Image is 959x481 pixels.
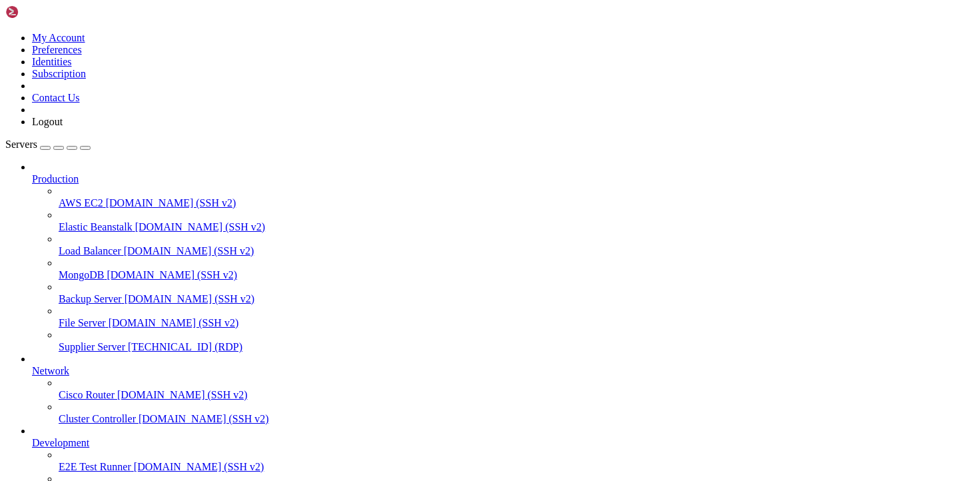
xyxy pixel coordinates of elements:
[59,209,954,233] li: Elastic Beanstalk [DOMAIN_NAME] (SSH v2)
[59,329,954,353] li: Supplier Server [TECHNICAL_ID] (RDP)
[117,389,248,400] span: [DOMAIN_NAME] (SSH v2)
[32,68,86,79] a: Subscription
[106,197,236,209] span: [DOMAIN_NAME] (SSH v2)
[59,317,106,328] span: File Server
[5,5,82,19] img: Shellngn
[139,413,269,424] span: [DOMAIN_NAME] (SSH v2)
[59,389,954,401] a: Cisco Router [DOMAIN_NAME] (SSH v2)
[59,389,115,400] span: Cisco Router
[32,173,954,185] a: Production
[134,461,264,472] span: [DOMAIN_NAME] (SSH v2)
[59,341,125,352] span: Supplier Server
[59,293,954,305] a: Backup Server [DOMAIN_NAME] (SSH v2)
[59,317,954,329] a: File Server [DOMAIN_NAME] (SSH v2)
[32,92,80,103] a: Contact Us
[59,281,954,305] li: Backup Server [DOMAIN_NAME] (SSH v2)
[59,185,954,209] li: AWS EC2 [DOMAIN_NAME] (SSH v2)
[32,365,954,377] a: Network
[32,56,72,67] a: Identities
[32,173,79,185] span: Production
[59,245,954,257] a: Load Balancer [DOMAIN_NAME] (SSH v2)
[59,197,103,209] span: AWS EC2
[59,413,136,424] span: Cluster Controller
[32,365,69,376] span: Network
[59,197,954,209] a: AWS EC2 [DOMAIN_NAME] (SSH v2)
[32,437,954,449] a: Development
[59,305,954,329] li: File Server [DOMAIN_NAME] (SSH v2)
[125,293,255,304] span: [DOMAIN_NAME] (SSH v2)
[59,401,954,425] li: Cluster Controller [DOMAIN_NAME] (SSH v2)
[5,139,37,150] span: Servers
[107,269,237,280] span: [DOMAIN_NAME] (SSH v2)
[59,257,954,281] li: MongoDB [DOMAIN_NAME] (SSH v2)
[59,221,954,233] a: Elastic Beanstalk [DOMAIN_NAME] (SSH v2)
[135,221,266,233] span: [DOMAIN_NAME] (SSH v2)
[128,341,242,352] span: [TECHNICAL_ID] (RDP)
[32,353,954,425] li: Network
[109,317,239,328] span: [DOMAIN_NAME] (SSH v2)
[59,233,954,257] li: Load Balancer [DOMAIN_NAME] (SSH v2)
[32,32,85,43] a: My Account
[59,269,954,281] a: MongoDB [DOMAIN_NAME] (SSH v2)
[59,449,954,473] li: E2E Test Runner [DOMAIN_NAME] (SSH v2)
[59,245,121,256] span: Load Balancer
[59,293,122,304] span: Backup Server
[32,44,82,55] a: Preferences
[59,269,104,280] span: MongoDB
[59,413,954,425] a: Cluster Controller [DOMAIN_NAME] (SSH v2)
[59,377,954,401] li: Cisco Router [DOMAIN_NAME] (SSH v2)
[32,116,63,127] a: Logout
[59,461,131,472] span: E2E Test Runner
[5,139,91,150] a: Servers
[124,245,254,256] span: [DOMAIN_NAME] (SSH v2)
[59,461,954,473] a: E2E Test Runner [DOMAIN_NAME] (SSH v2)
[59,221,133,233] span: Elastic Beanstalk
[32,161,954,353] li: Production
[32,437,89,448] span: Development
[59,341,954,353] a: Supplier Server [TECHNICAL_ID] (RDP)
